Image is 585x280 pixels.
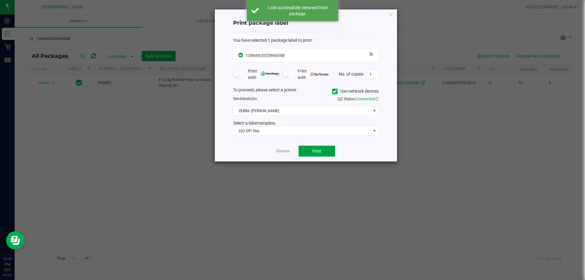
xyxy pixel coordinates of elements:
span: Print [312,149,321,154]
img: mark_magic_cybra.png [261,71,279,76]
h4: Print package label [233,19,379,27]
span: QZ Status: [338,97,379,101]
span: 203 DPI Test [233,127,371,135]
button: Print [299,146,335,157]
span: In Sync [238,52,244,58]
span: You have selected 1 package label to print [233,38,312,43]
span: Connected [356,97,374,101]
img: bartender.png [310,73,329,76]
span: Print with [248,68,279,81]
div: To proceed, please select a printer. [229,87,383,96]
span: No. of copies [339,71,363,76]
div: Lock successfully removed from package. [262,5,334,17]
div: : [233,37,379,44]
span: Send to: [233,97,258,101]
span: ZEBRA- [PERSON_NAME] [233,107,371,115]
label: Use network devices [332,88,379,94]
span: Print with [298,68,329,81]
a: Dismiss [276,149,289,154]
span: 1386692025966048 [246,53,285,58]
iframe: Resource center [6,231,24,250]
span: label(s) [241,97,253,101]
div: Select a label template. [229,120,383,126]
